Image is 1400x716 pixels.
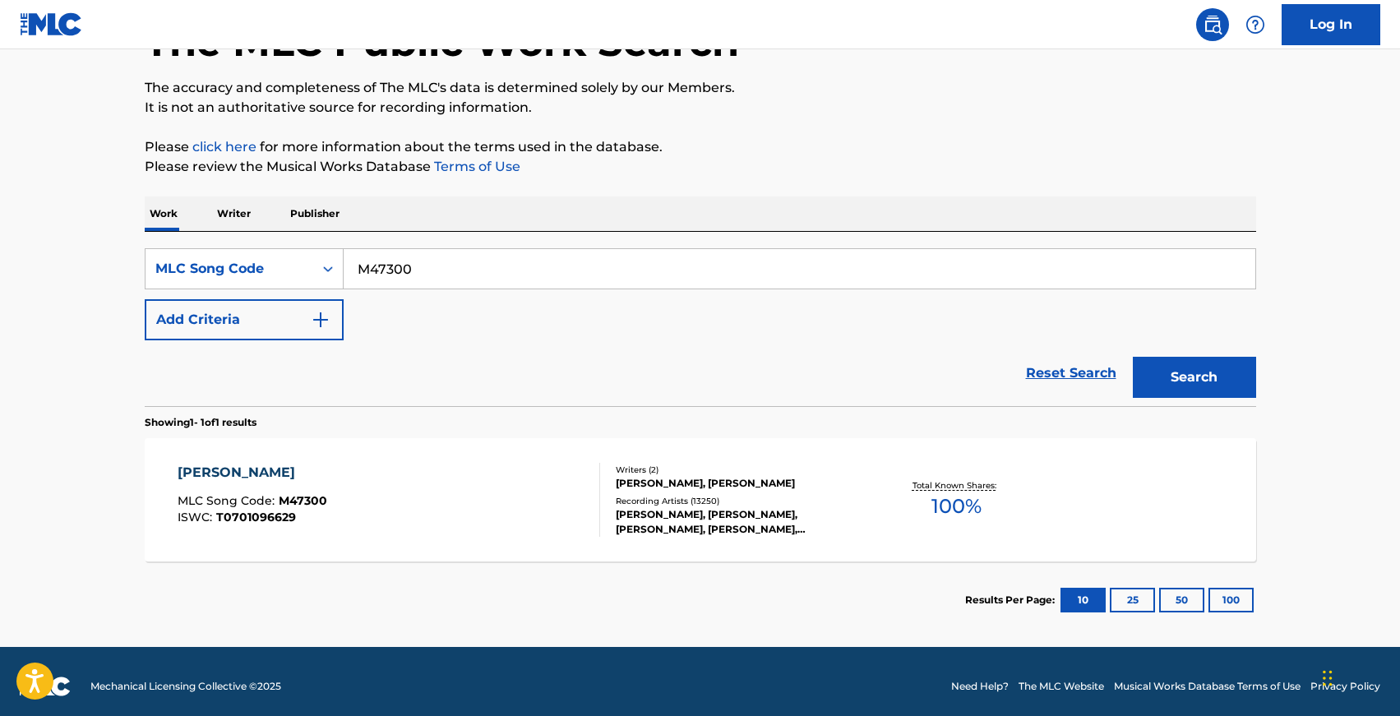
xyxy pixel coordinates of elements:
[311,310,330,330] img: 9d2ae6d4665cec9f34b9.svg
[616,507,864,537] div: [PERSON_NAME], [PERSON_NAME], [PERSON_NAME], [PERSON_NAME], [PERSON_NAME]
[1282,4,1380,45] a: Log In
[145,157,1256,177] p: Please review the Musical Works Database
[616,495,864,507] div: Recording Artists ( 13250 )
[285,196,344,231] p: Publisher
[965,593,1059,607] p: Results Per Page:
[1019,679,1104,694] a: The MLC Website
[1110,588,1155,612] button: 25
[178,510,216,524] span: ISWC :
[1239,8,1272,41] div: Help
[1060,588,1106,612] button: 10
[616,464,864,476] div: Writers ( 2 )
[1133,357,1256,398] button: Search
[192,139,256,155] a: click here
[212,196,256,231] p: Writer
[1114,679,1301,694] a: Musical Works Database Terms of Use
[1018,355,1125,391] a: Reset Search
[20,12,83,36] img: MLC Logo
[1203,15,1222,35] img: search
[178,463,327,483] div: [PERSON_NAME]
[431,159,520,174] a: Terms of Use
[279,493,327,508] span: M47300
[155,259,303,279] div: MLC Song Code
[1323,654,1333,703] div: Drag
[1310,679,1380,694] a: Privacy Policy
[616,476,864,491] div: [PERSON_NAME], [PERSON_NAME]
[90,679,281,694] span: Mechanical Licensing Collective © 2025
[1196,8,1229,41] a: Public Search
[1208,588,1254,612] button: 100
[216,510,296,524] span: T0701096629
[145,438,1256,561] a: [PERSON_NAME]MLC Song Code:M47300ISWC:T0701096629Writers (2)[PERSON_NAME], [PERSON_NAME]Recording...
[145,299,344,340] button: Add Criteria
[931,492,982,521] span: 100 %
[145,78,1256,98] p: The accuracy and completeness of The MLC's data is determined solely by our Members.
[145,137,1256,157] p: Please for more information about the terms used in the database.
[145,415,256,430] p: Showing 1 - 1 of 1 results
[145,98,1256,118] p: It is not an authoritative source for recording information.
[913,479,1000,492] p: Total Known Shares:
[1245,15,1265,35] img: help
[145,248,1256,406] form: Search Form
[1318,637,1400,716] iframe: Chat Widget
[145,196,183,231] p: Work
[178,493,279,508] span: MLC Song Code :
[951,679,1009,694] a: Need Help?
[1159,588,1204,612] button: 50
